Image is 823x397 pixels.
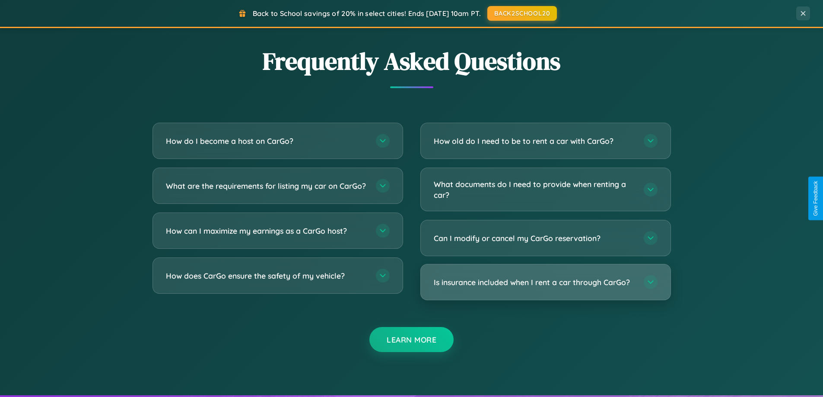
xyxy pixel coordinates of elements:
[253,9,481,18] span: Back to School savings of 20% in select cities! Ends [DATE] 10am PT.
[434,277,635,288] h3: Is insurance included when I rent a car through CarGo?
[434,136,635,146] h3: How old do I need to be to rent a car with CarGo?
[166,181,367,191] h3: What are the requirements for listing my car on CarGo?
[434,179,635,200] h3: What documents do I need to provide when renting a car?
[813,181,819,216] div: Give Feedback
[487,6,557,21] button: BACK2SCHOOL20
[434,233,635,244] h3: Can I modify or cancel my CarGo reservation?
[369,327,454,352] button: Learn More
[153,44,671,78] h2: Frequently Asked Questions
[166,270,367,281] h3: How does CarGo ensure the safety of my vehicle?
[166,225,367,236] h3: How can I maximize my earnings as a CarGo host?
[166,136,367,146] h3: How do I become a host on CarGo?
